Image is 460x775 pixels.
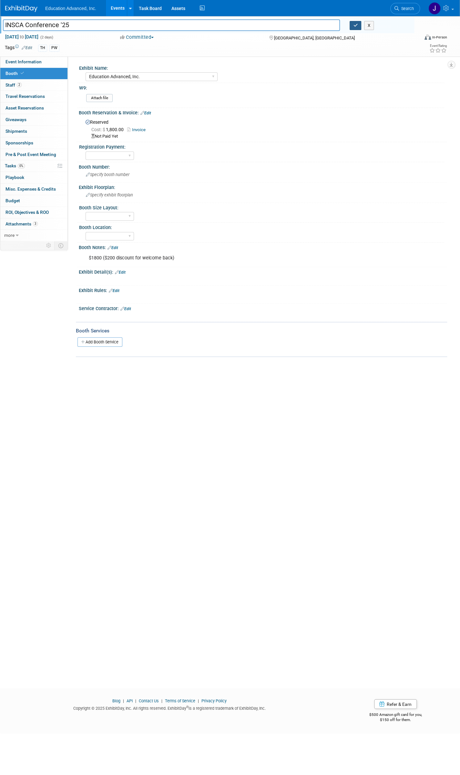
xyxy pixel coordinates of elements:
button: Committed [118,34,156,41]
span: | [160,698,164,703]
span: Event Information [5,59,42,64]
div: Reserved [84,117,442,140]
span: | [134,698,138,703]
a: Misc. Expenses & Credits [0,183,67,195]
a: Staff2 [0,79,67,91]
div: Booth Size Layout: [79,203,444,211]
div: Event Rating [429,44,447,47]
img: Format-Inperson.png [424,35,431,40]
span: Booth [5,71,25,76]
a: Edit [22,46,32,50]
a: Booth [0,68,67,79]
a: Shipments [0,126,67,137]
div: $500 Amazon gift card for you, [344,707,447,722]
a: Terms of Service [165,698,195,703]
a: API [127,698,133,703]
span: Specify exhibit floorplan [86,193,133,197]
span: 3 [33,221,38,226]
a: Giveaways [0,114,67,125]
a: Sponsorships [0,137,67,149]
span: to [19,34,25,39]
div: Copyright © 2025 ExhibitDay, Inc. All rights reserved. ExhibitDay is a registered trademark of Ex... [5,704,334,711]
span: Sponsorships [5,140,33,145]
a: Budget [0,195,67,206]
div: TH [38,45,47,51]
a: Playbook [0,172,67,183]
span: Playbook [5,175,24,180]
div: PW [49,45,59,51]
div: Booth Number: [79,162,447,170]
a: Add Booth Service [77,337,122,347]
div: Exhibit Rules: [79,286,447,294]
div: Registration Payment: [79,142,444,150]
div: Exhibit Detail(s): [79,267,447,276]
a: Edit [107,246,118,250]
span: 1,800.00 [91,127,126,132]
div: In-Person [432,35,447,40]
a: Event Information [0,56,67,68]
span: Travel Reservations [5,94,45,99]
button: X [364,21,374,30]
span: Pre & Post Event Meeting [5,152,56,157]
span: (2 days) [40,35,53,39]
a: Blog [112,698,120,703]
span: [GEOGRAPHIC_DATA], [GEOGRAPHIC_DATA] [274,36,355,40]
span: Asset Reservations [5,105,44,110]
span: Tasks [5,163,25,168]
a: Edit [140,111,151,115]
span: Search [399,6,414,11]
a: Privacy Policy [201,698,227,703]
div: Booth Services [76,327,447,334]
div: W9: [79,83,444,91]
a: Travel Reservations [0,91,67,102]
a: Pre & Post Event Meeting [0,149,67,160]
td: Tags [5,44,32,52]
a: Edit [109,288,119,293]
div: $150 off for them. [344,717,447,722]
img: Jennifer Knipp [428,2,441,15]
span: Shipments [5,129,27,134]
span: Misc. Expenses & Credits [5,186,56,192]
i: Booth reservation complete [21,71,24,75]
img: ExhibitDay [5,5,37,12]
td: Personalize Event Tab Strip [43,241,55,250]
a: Refer & Earn [374,699,417,709]
span: Budget [5,198,20,203]
span: Attachments [5,221,38,226]
a: Edit [120,307,131,311]
sup: ® [186,705,189,708]
div: Service Contractor: [79,304,447,312]
span: [DATE] [DATE] [5,34,39,40]
span: ROI, Objectives & ROO [5,210,49,215]
td: Toggle Event Tabs [55,241,68,250]
span: | [196,698,200,703]
div: Booth Reservation & Invoice: [79,108,447,116]
a: Invoice [127,127,149,132]
span: Specify booth number [86,172,129,177]
div: Event Format [382,34,447,43]
div: Not Paid Yet [91,133,442,140]
a: more [0,230,67,241]
div: Exhibit Floorplan: [79,183,447,191]
a: ROI, Objectives & ROO [0,207,67,218]
a: Search [390,3,420,14]
div: $1800 ($200 discount for welcome back) [84,252,376,265]
span: more [4,233,15,238]
div: Exhibit Name: [79,63,444,71]
div: Booth Location: [79,223,444,231]
a: Attachments3 [0,218,67,230]
div: Booth Notes: [79,243,447,251]
span: 0% [18,163,25,168]
span: | [121,698,126,703]
a: Asset Reservations [0,102,67,114]
a: Tasks0% [0,160,67,172]
span: Staff [5,82,22,88]
span: Giveaways [5,117,26,122]
a: Edit [115,270,126,275]
a: Contact Us [139,698,159,703]
span: Education Advanced, Inc. [45,6,96,11]
span: Cost: $ [91,127,106,132]
span: 2 [17,82,22,87]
